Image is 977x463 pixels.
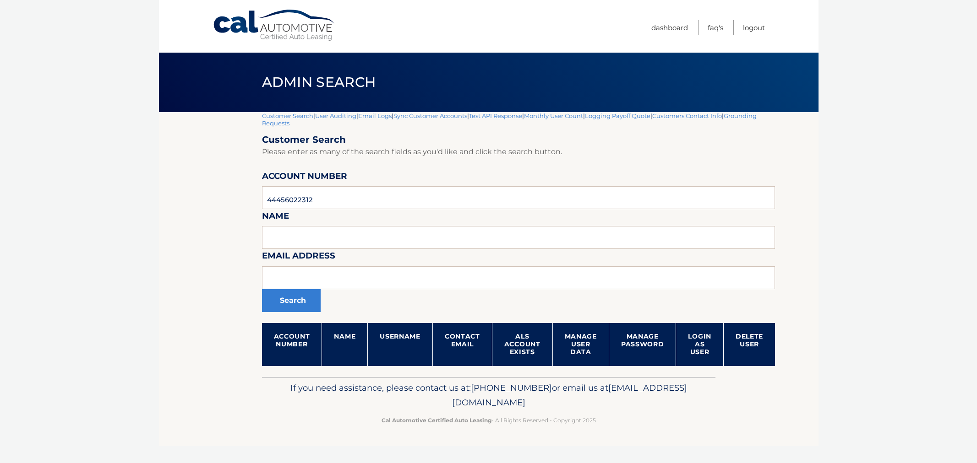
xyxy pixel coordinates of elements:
[262,209,289,226] label: Name
[432,323,492,366] th: Contact Email
[262,249,335,266] label: Email Address
[524,112,583,119] a: Monthly User Count
[743,20,765,35] a: Logout
[268,415,710,425] p: - All Rights Reserved - Copyright 2025
[651,20,688,35] a: Dashboard
[262,74,376,91] span: Admin Search
[708,20,723,35] a: FAQ's
[609,323,676,366] th: Manage Password
[213,9,336,42] a: Cal Automotive
[382,417,491,424] strong: Cal Automotive Certified Auto Leasing
[723,323,775,366] th: Delete User
[322,323,368,366] th: Name
[652,112,722,119] a: Customers Contact Info
[452,382,687,408] span: [EMAIL_ADDRESS][DOMAIN_NAME]
[368,323,433,366] th: Username
[262,112,775,377] div: | | | | | | | |
[315,112,356,119] a: User Auditing
[676,323,724,366] th: Login as User
[262,145,775,158] p: Please enter as many of the search fields as you'd like and click the search button.
[262,112,757,127] a: Grounding Requests
[268,381,710,410] p: If you need assistance, please contact us at: or email us at
[262,169,347,186] label: Account Number
[262,112,313,119] a: Customer Search
[262,134,775,145] h2: Customer Search
[471,382,552,393] span: [PHONE_NUMBER]
[262,289,321,312] button: Search
[393,112,467,119] a: Sync Customer Accounts
[358,112,392,119] a: Email Logs
[492,323,552,366] th: ALS Account Exists
[585,112,650,119] a: Logging Payoff Quote
[262,323,322,366] th: Account Number
[552,323,609,366] th: Manage User Data
[469,112,522,119] a: Test API Response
